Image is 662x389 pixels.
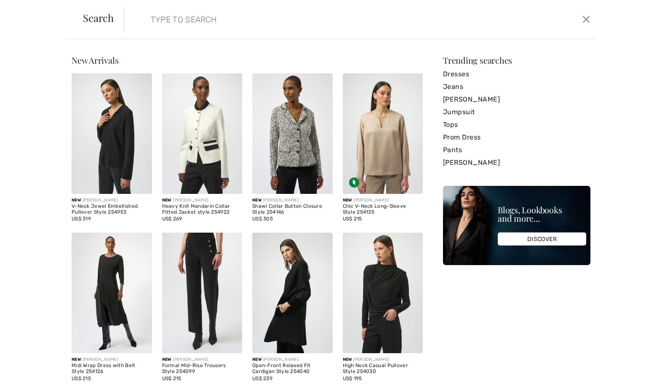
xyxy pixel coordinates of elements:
[343,204,423,215] div: Chic V-Neck Long-Sleeve Style 254135
[72,376,91,381] span: US$ 215
[349,177,359,188] img: Sustainable Fabric
[144,7,471,32] input: TYPE TO SEARCH
[443,118,590,131] a: Tops
[343,233,423,353] img: High Neck Casual Pullover Style 254030. Black
[343,198,352,203] span: New
[252,233,333,353] img: Open-Front Relaxed Fit Cardigan Style 254040. Black/Black
[72,204,152,215] div: V-Neck Jewel Embellished Pullover Style 254953
[72,363,152,375] div: Midi Wrap Dress with Belt Style 254126
[443,131,590,144] a: Prom Dress
[83,13,114,23] span: Search
[72,233,152,353] img: Midi Wrap Dress with Belt Style 254126. Black
[162,216,182,222] span: US$ 269
[72,216,91,222] span: US$ 319
[162,204,243,215] div: Heavy Knit Mandarin Collar Fitted Jacket style 254922
[252,73,333,194] img: Shawl Collar Button Closure Style 254146. Off White/Black
[443,186,590,265] img: Blogs, Lookbooks and more...
[343,376,362,381] span: US$ 195
[162,376,182,381] span: US$ 215
[162,197,243,204] div: [PERSON_NAME]
[252,376,272,381] span: US$ 239
[72,54,118,66] span: New Arrivals
[72,73,152,194] img: V-Neck Jewel Embellished Pullover Style 254953. Black
[162,73,243,194] img: Heavy Knit Mandarin Collar Fitted Jacket style 254922. Vanilla/Black
[343,357,423,363] div: [PERSON_NAME]
[252,363,333,375] div: Open-Front Relaxed Fit Cardigan Style 254040
[162,233,243,353] img: Formal Mid-Rise Trousers Style 254099. Black
[162,357,171,362] span: New
[343,216,362,222] span: US$ 215
[72,198,81,203] span: New
[343,363,423,375] div: High Neck Casual Pullover Style 254030
[252,357,262,362] span: New
[443,156,590,169] a: [PERSON_NAME]
[72,357,152,363] div: [PERSON_NAME]
[443,144,590,156] a: Pants
[252,197,333,204] div: [PERSON_NAME]
[162,357,243,363] div: [PERSON_NAME]
[443,68,590,80] a: Dresses
[443,106,590,118] a: Jumpsuit
[343,73,423,194] img: Chic V-Neck Long-Sleeve Style 254135. Fawn
[443,56,590,64] div: Trending searches
[252,198,262,203] span: New
[498,206,586,223] div: Blogs, Lookbooks and more...
[162,198,171,203] span: New
[443,80,590,93] a: Jeans
[19,6,36,13] span: Chat
[162,363,243,375] div: Formal Mid-Rise Trousers Style 254099
[72,357,81,362] span: New
[252,204,333,215] div: Shawl Collar Button Closure Style 254146
[443,93,590,106] a: [PERSON_NAME]
[72,197,152,204] div: [PERSON_NAME]
[252,357,333,363] div: [PERSON_NAME]
[343,357,352,362] span: New
[252,216,273,222] span: US$ 305
[343,197,423,204] div: [PERSON_NAME]
[580,13,593,26] button: Close
[498,233,586,246] div: DISCOVER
